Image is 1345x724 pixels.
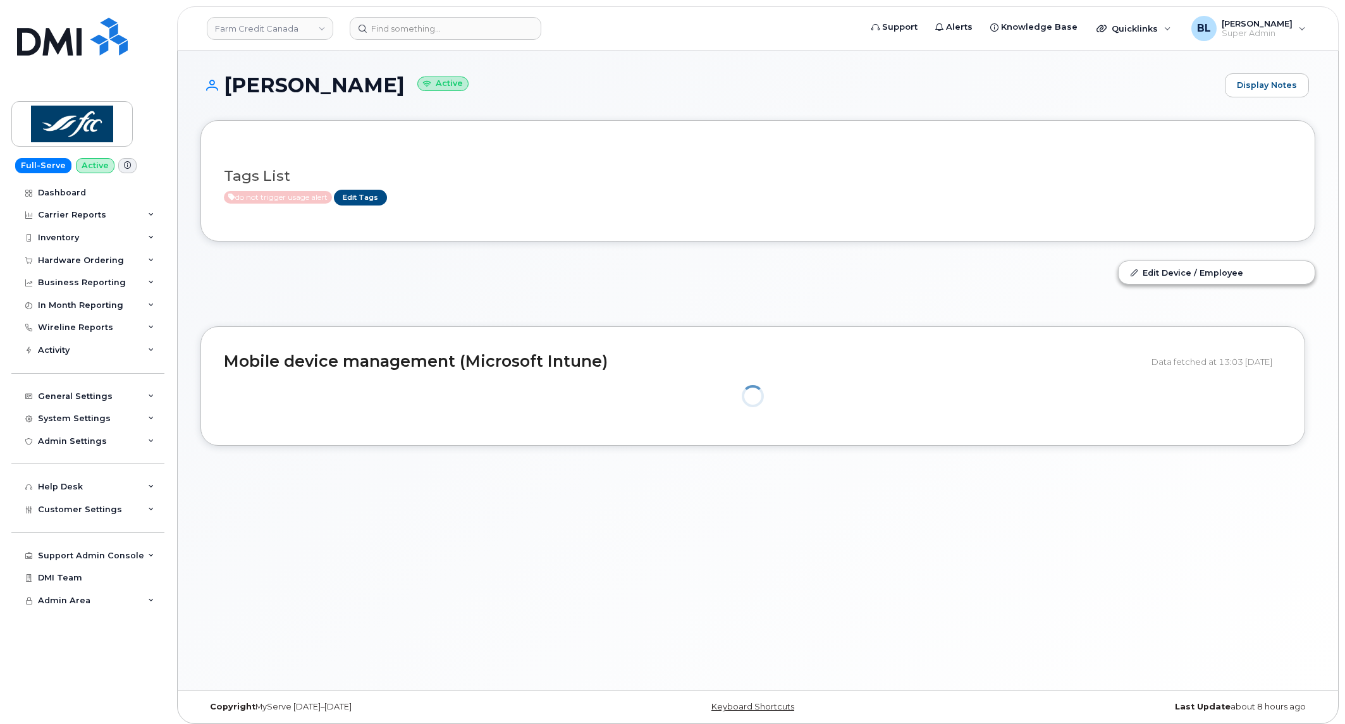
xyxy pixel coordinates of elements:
[943,702,1315,712] div: about 8 hours ago
[1225,73,1309,97] a: Display Notes
[224,353,1142,371] h2: Mobile device management (Microsoft Intune)
[1175,702,1231,711] strong: Last Update
[224,168,1292,184] h3: Tags List
[334,190,387,206] a: Edit Tags
[224,191,332,204] span: Active
[210,702,255,711] strong: Copyright
[1119,261,1315,284] a: Edit Device / Employee
[200,702,572,712] div: MyServe [DATE]–[DATE]
[417,77,469,91] small: Active
[711,702,794,711] a: Keyboard Shortcuts
[200,74,1219,96] h1: [PERSON_NAME]
[1152,350,1282,374] div: Data fetched at 13:03 [DATE]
